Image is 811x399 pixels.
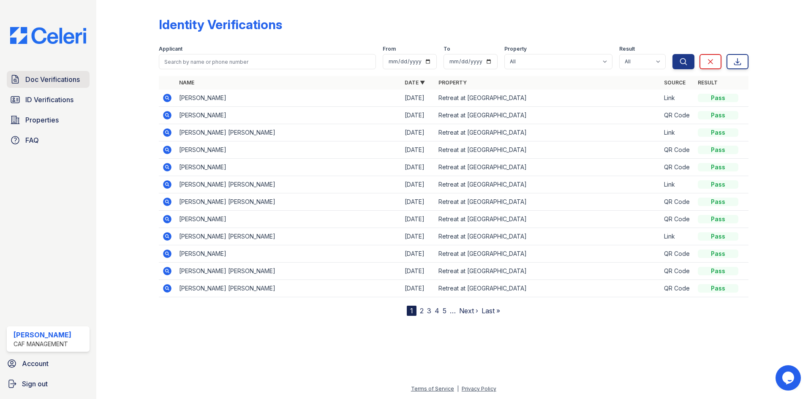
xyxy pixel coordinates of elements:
div: Pass [698,128,738,137]
td: QR Code [661,193,694,211]
div: Identity Verifications [159,17,282,32]
div: Pass [698,232,738,241]
a: Account [3,355,93,372]
a: Property [438,79,467,86]
div: | [457,385,459,392]
td: [PERSON_NAME] [PERSON_NAME] [176,193,401,211]
td: Retreat at [GEOGRAPHIC_DATA] [435,107,661,124]
td: [DATE] [401,90,435,107]
div: CAF Management [14,340,71,348]
a: Sign out [3,375,93,392]
div: Pass [698,111,738,119]
td: Retreat at [GEOGRAPHIC_DATA] [435,90,661,107]
a: ID Verifications [7,91,90,108]
a: Name [179,79,194,86]
td: QR Code [661,141,694,159]
td: Retreat at [GEOGRAPHIC_DATA] [435,211,661,228]
a: Doc Verifications [7,71,90,88]
a: 2 [420,307,424,315]
td: QR Code [661,211,694,228]
td: Link [661,124,694,141]
td: Retreat at [GEOGRAPHIC_DATA] [435,263,661,280]
td: [DATE] [401,193,435,211]
td: [DATE] [401,141,435,159]
td: QR Code [661,107,694,124]
span: … [450,306,456,316]
label: Applicant [159,46,182,52]
td: QR Code [661,245,694,263]
td: Retreat at [GEOGRAPHIC_DATA] [435,159,661,176]
a: Privacy Policy [462,385,496,392]
td: [DATE] [401,159,435,176]
div: Pass [698,94,738,102]
img: CE_Logo_Blue-a8612792a0a2168367f1c8372b55b34899dd931a85d93a1a3d3e32e68fde9ad4.png [3,27,93,44]
td: [PERSON_NAME] [176,107,401,124]
a: Date ▼ [405,79,425,86]
td: [DATE] [401,245,435,263]
span: Account [22,358,49,369]
td: [PERSON_NAME] [PERSON_NAME] [176,176,401,193]
td: Retreat at [GEOGRAPHIC_DATA] [435,245,661,263]
td: Retreat at [GEOGRAPHIC_DATA] [435,141,661,159]
div: [PERSON_NAME] [14,330,71,340]
td: QR Code [661,263,694,280]
span: Properties [25,115,59,125]
label: From [383,46,396,52]
td: Link [661,90,694,107]
label: To [444,46,450,52]
td: [PERSON_NAME] [PERSON_NAME] [176,124,401,141]
td: [PERSON_NAME] [176,159,401,176]
span: Sign out [22,379,48,389]
td: [DATE] [401,263,435,280]
span: FAQ [25,135,39,145]
td: Link [661,228,694,245]
div: Pass [698,146,738,154]
td: [PERSON_NAME] [PERSON_NAME] [176,280,401,297]
a: FAQ [7,132,90,149]
a: 3 [427,307,431,315]
span: Doc Verifications [25,74,80,84]
div: Pass [698,198,738,206]
a: Result [698,79,718,86]
td: Retreat at [GEOGRAPHIC_DATA] [435,193,661,211]
td: [PERSON_NAME] [176,90,401,107]
td: [PERSON_NAME] [PERSON_NAME] [176,263,401,280]
a: Next › [459,307,478,315]
a: Properties [7,111,90,128]
span: ID Verifications [25,95,73,105]
div: Pass [698,180,738,189]
td: [DATE] [401,228,435,245]
input: Search by name or phone number [159,54,376,69]
div: Pass [698,284,738,293]
td: Retreat at [GEOGRAPHIC_DATA] [435,124,661,141]
a: 5 [443,307,446,315]
td: [PERSON_NAME] [176,141,401,159]
td: Retreat at [GEOGRAPHIC_DATA] [435,228,661,245]
td: Retreat at [GEOGRAPHIC_DATA] [435,176,661,193]
a: Terms of Service [411,385,454,392]
td: [PERSON_NAME] [176,211,401,228]
div: Pass [698,250,738,258]
label: Result [619,46,635,52]
div: 1 [407,306,416,316]
td: [DATE] [401,280,435,297]
td: [DATE] [401,211,435,228]
td: [PERSON_NAME] [176,245,401,263]
label: Property [504,46,527,52]
td: [PERSON_NAME] [PERSON_NAME] [176,228,401,245]
div: Pass [698,215,738,223]
td: [DATE] [401,107,435,124]
iframe: chat widget [776,365,803,391]
div: Pass [698,163,738,171]
td: Link [661,176,694,193]
td: Retreat at [GEOGRAPHIC_DATA] [435,280,661,297]
div: Pass [698,267,738,275]
a: Last » [482,307,500,315]
td: [DATE] [401,124,435,141]
a: 4 [435,307,439,315]
td: QR Code [661,280,694,297]
td: QR Code [661,159,694,176]
a: Source [664,79,686,86]
td: [DATE] [401,176,435,193]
